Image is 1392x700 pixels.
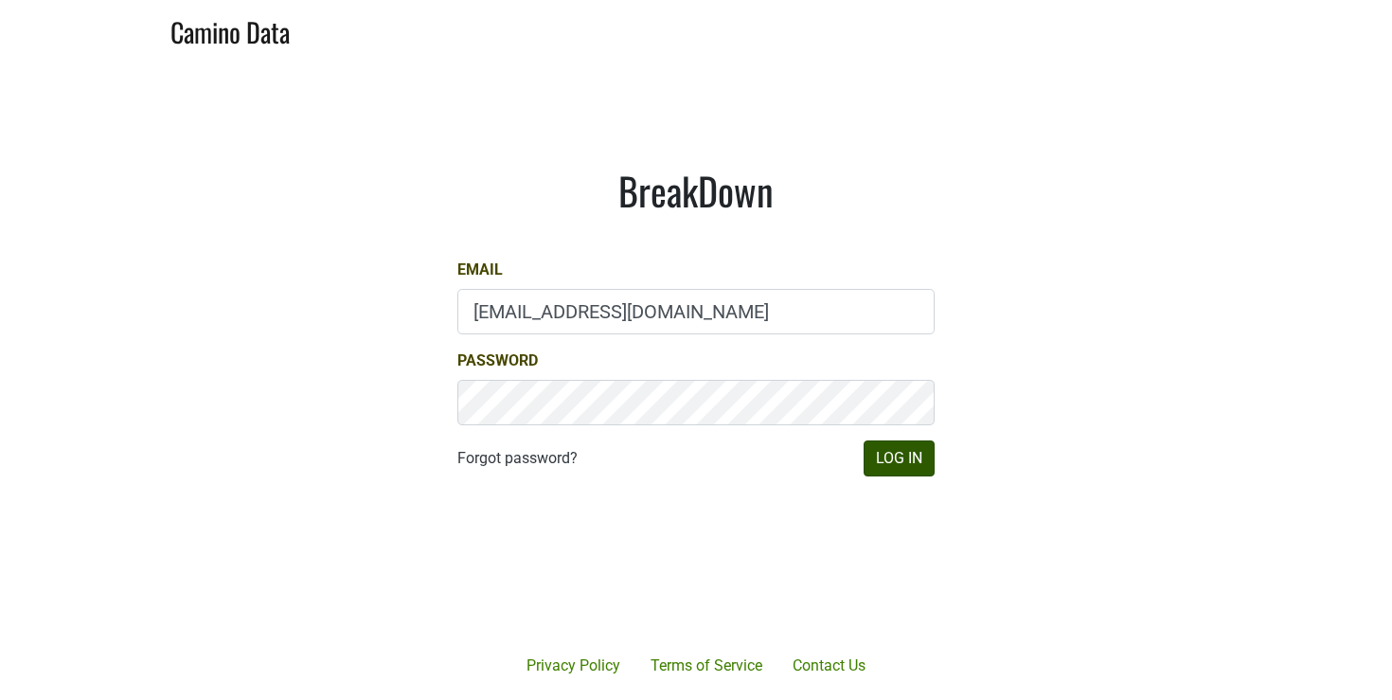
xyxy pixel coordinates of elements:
[511,647,635,685] a: Privacy Policy
[635,647,777,685] a: Terms of Service
[457,447,578,470] a: Forgot password?
[457,168,935,213] h1: BreakDown
[777,647,881,685] a: Contact Us
[457,350,538,372] label: Password
[864,440,935,476] button: Log In
[170,8,290,52] a: Camino Data
[457,259,503,281] label: Email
